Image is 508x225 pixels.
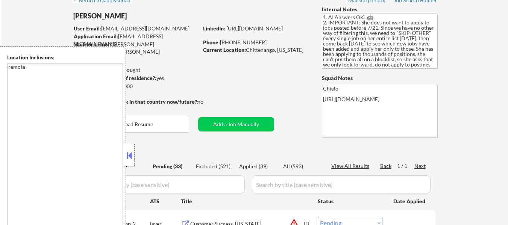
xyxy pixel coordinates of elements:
[196,163,234,170] div: Excluded (521)
[73,66,198,74] div: 30 sent / 200 bought
[197,98,219,106] div: no
[74,25,198,32] div: [EMAIL_ADDRESS][DOMAIN_NAME]
[74,33,118,39] strong: Application Email:
[203,25,225,32] strong: LinkedIn:
[73,41,198,63] div: [PERSON_NAME][EMAIL_ADDRESS][PERSON_NAME][DOMAIN_NAME]
[252,175,431,193] input: Search by title (case sensitive)
[74,33,198,47] div: [EMAIL_ADDRESS][DOMAIN_NAME]
[76,175,245,193] input: Search by company (case sensitive)
[397,162,414,170] div: 1 / 1
[318,194,382,208] div: Status
[150,198,181,205] div: ATS
[322,74,438,82] div: Squad Notes
[74,25,101,32] strong: User Email:
[414,162,426,170] div: Next
[73,98,199,105] strong: Will need Visa to work in that country now/future?:
[73,11,228,21] div: [PERSON_NAME]
[380,162,392,170] div: Back
[239,163,277,170] div: Applied (39)
[7,54,123,61] div: Location Inclusions:
[181,198,311,205] div: Title
[393,198,426,205] div: Date Applied
[73,41,112,47] strong: Mailslurp Email:
[198,117,274,131] button: Add a Job Manually
[283,163,321,170] div: All (593)
[203,39,220,45] strong: Phone:
[226,25,283,32] a: [URL][DOMAIN_NAME]
[203,39,309,46] div: [PHONE_NUMBER]
[73,83,198,90] div: $95,000
[331,162,372,170] div: View All Results
[153,163,190,170] div: Pending (33)
[203,47,246,53] strong: Current Location:
[203,46,309,54] div: Chittenango, [US_STATE]
[322,6,438,13] div: Internal Notes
